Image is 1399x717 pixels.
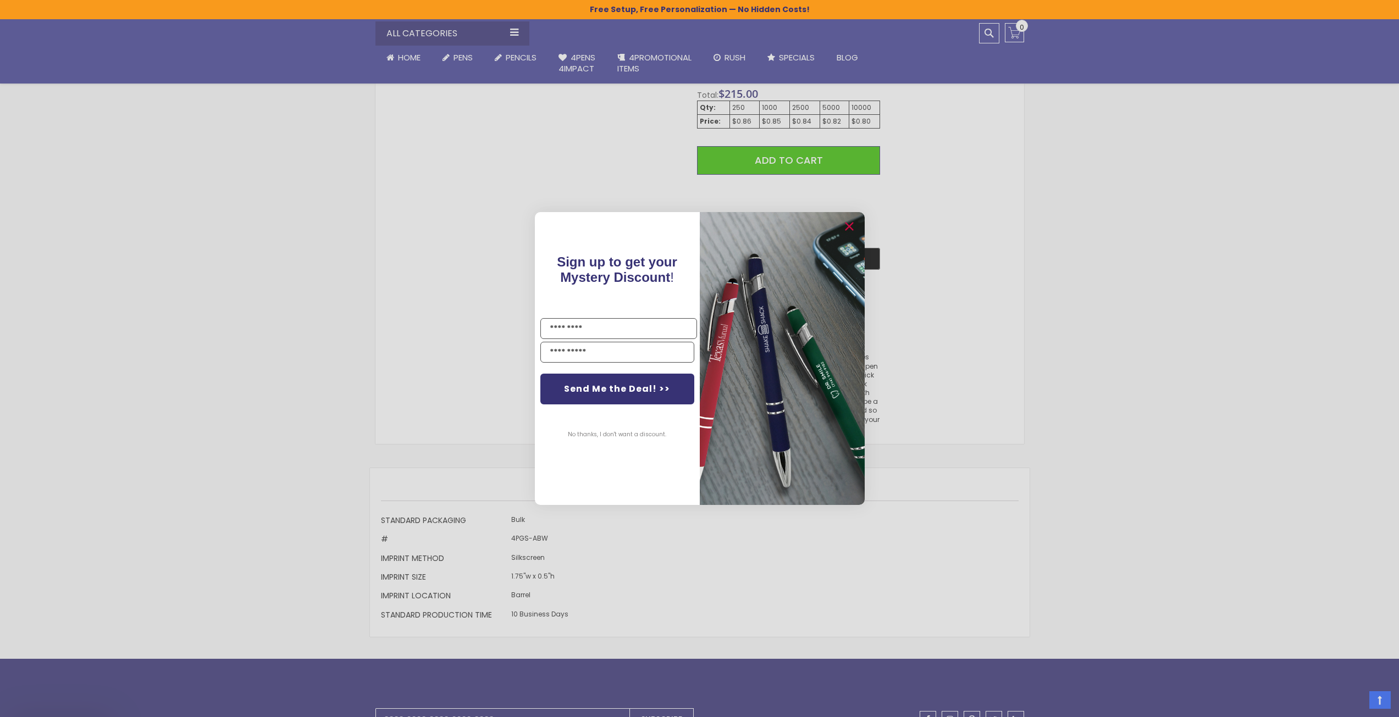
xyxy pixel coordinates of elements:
[557,254,677,285] span: !
[540,342,694,363] input: YOUR EMAIL
[1308,687,1399,717] iframe: Google Customer Reviews
[540,374,694,404] button: Send Me the Deal! >>
[700,212,865,505] img: 081b18bf-2f98-4675-a917-09431eb06994.jpeg
[557,254,677,285] span: Sign up to get your Mystery Discount
[562,421,672,448] button: No thanks, I don't want a discount.
[840,218,858,235] button: Close dialog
